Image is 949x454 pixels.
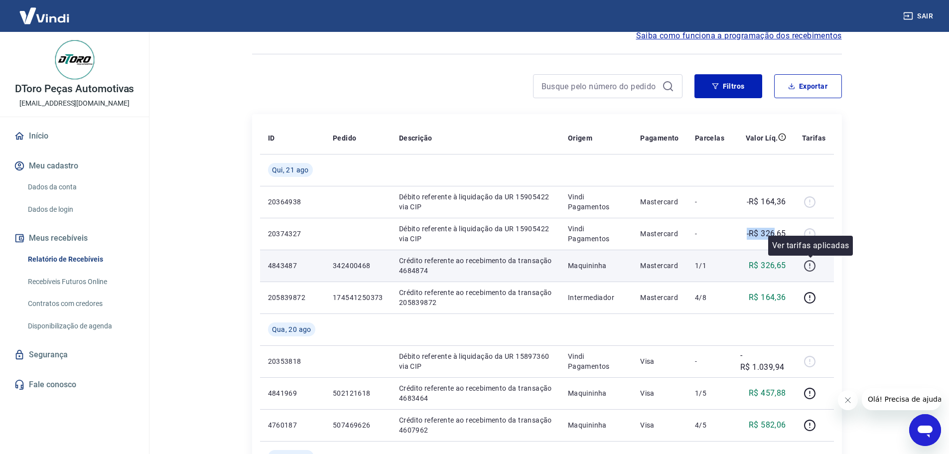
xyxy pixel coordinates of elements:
p: Maquininha [568,420,624,430]
p: R$ 582,06 [749,419,786,431]
p: 174541250373 [333,293,383,303]
p: Mastercard [640,229,679,239]
p: Vindi Pagamentos [568,351,624,371]
span: Qua, 20 ago [272,324,311,334]
span: Qui, 21 ago [272,165,309,175]
p: -R$ 164,36 [747,196,786,208]
p: 1/1 [695,261,724,271]
p: Crédito referente ao recebimento da transação 4684874 [399,256,552,276]
a: Fale conosco [12,374,137,396]
iframe: Botão para abrir a janela de mensagens [909,414,941,446]
p: Tarifas [802,133,826,143]
p: Vindi Pagamentos [568,224,624,244]
p: Maquininha [568,388,624,398]
button: Exportar [774,74,842,98]
p: Visa [640,388,679,398]
p: Maquininha [568,261,624,271]
p: 4843487 [268,261,317,271]
p: Descrição [399,133,432,143]
p: 507469626 [333,420,383,430]
p: Mastercard [640,197,679,207]
p: Mastercard [640,293,679,303]
button: Meu cadastro [12,155,137,177]
p: DToro Peças Automotivas [15,84,135,94]
p: 4/8 [695,293,724,303]
iframe: Mensagem da empresa [862,388,941,410]
p: -R$ 326,65 [747,228,786,240]
a: Recebíveis Futuros Online [24,272,137,292]
p: Crédito referente ao recebimento da transação 205839872 [399,288,552,307]
button: Filtros [694,74,762,98]
span: Olá! Precisa de ajuda? [6,7,84,15]
a: Relatório de Recebíveis [24,249,137,270]
p: 20353818 [268,356,317,366]
a: Início [12,125,137,147]
p: 1/5 [695,388,724,398]
p: - [695,229,724,239]
p: Origem [568,133,592,143]
p: Crédito referente ao recebimento da transação 4683464 [399,383,552,403]
p: R$ 457,88 [749,387,786,399]
input: Busque pelo número do pedido [542,79,658,94]
p: -R$ 1.039,94 [740,349,786,373]
iframe: Fechar mensagem [838,390,858,410]
p: R$ 326,65 [749,260,786,272]
a: Disponibilização de agenda [24,316,137,336]
p: Pagamento [640,133,679,143]
a: Saiba como funciona a programação dos recebimentos [636,30,842,42]
img: c76ab9b2-0c5c-4c8d-8909-67e594a7f47e.jpeg [55,40,95,80]
p: Parcelas [695,133,724,143]
a: Dados de login [24,199,137,220]
p: 4/5 [695,420,724,430]
p: 342400468 [333,261,383,271]
p: 502121618 [333,388,383,398]
p: Pedido [333,133,356,143]
button: Sair [901,7,937,25]
p: Mastercard [640,261,679,271]
p: Crédito referente ao recebimento da transação 4607962 [399,415,552,435]
p: Débito referente à liquidação da UR 15897360 via CIP [399,351,552,371]
a: Dados da conta [24,177,137,197]
p: - [695,356,724,366]
p: Vindi Pagamentos [568,192,624,212]
a: Contratos com credores [24,294,137,314]
p: 20364938 [268,197,317,207]
img: Vindi [12,0,77,31]
p: 4760187 [268,420,317,430]
a: Segurança [12,344,137,366]
p: Visa [640,420,679,430]
p: Valor Líq. [746,133,778,143]
p: [EMAIL_ADDRESS][DOMAIN_NAME] [19,98,130,109]
p: ID [268,133,275,143]
p: Intermediador [568,293,624,303]
p: 4841969 [268,388,317,398]
button: Meus recebíveis [12,227,137,249]
p: Ver tarifas aplicadas [772,240,849,252]
p: R$ 164,36 [749,292,786,303]
p: Débito referente à liquidação da UR 15905422 via CIP [399,192,552,212]
p: - [695,197,724,207]
p: 205839872 [268,293,317,303]
p: Débito referente à liquidação da UR 15905422 via CIP [399,224,552,244]
p: 20374327 [268,229,317,239]
p: Visa [640,356,679,366]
